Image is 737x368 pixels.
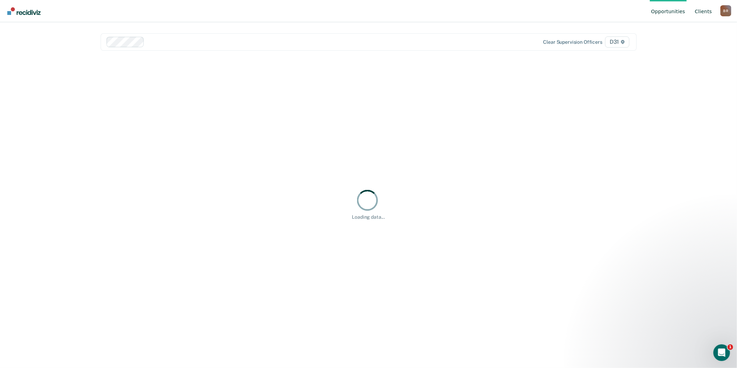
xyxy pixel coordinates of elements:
[713,344,730,361] iframe: Intercom live chat
[728,344,733,350] span: 1
[720,5,731,16] button: Profile dropdown button
[605,36,629,48] span: D31
[720,5,731,16] div: B R
[543,39,602,45] div: Clear supervision officers
[352,214,385,220] div: Loading data...
[7,7,41,15] img: Recidiviz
